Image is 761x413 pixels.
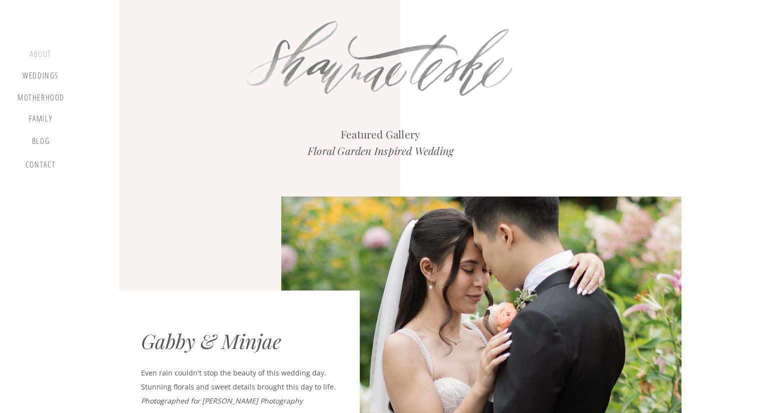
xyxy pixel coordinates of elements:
[141,329,342,358] div: Gabby & Minjae
[18,93,65,104] a: motherhood
[26,49,56,61] a: about
[22,71,60,83] a: Weddings
[22,114,60,127] a: Family
[24,160,58,173] a: contact
[308,143,453,157] i: Floral Garden Inspired Wedding
[26,136,56,150] a: blog
[270,126,492,142] h2: Featured Gallery
[141,366,337,408] p: Even rain couldn't stop the beauty of this wedding day. Stunning florals and sweet details brough...
[141,396,303,405] i: Photographed for [PERSON_NAME] Photography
